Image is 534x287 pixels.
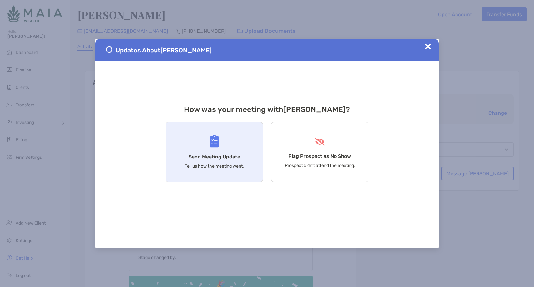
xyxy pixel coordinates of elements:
[166,105,368,114] h3: How was your meeting with [PERSON_NAME] ?
[189,154,240,160] h4: Send Meeting Update
[116,46,212,54] span: Updates About [PERSON_NAME]
[285,163,355,168] p: Prospect didn’t attend the meeting.
[289,153,351,159] h4: Flag Prospect as No Show
[106,46,112,53] img: Send Meeting Update 1
[314,138,326,146] img: Flag Prospect as No Show
[210,135,219,148] img: Send Meeting Update
[425,43,431,50] img: Close Updates Zoe
[185,163,244,169] p: Tell us how the meeting went.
